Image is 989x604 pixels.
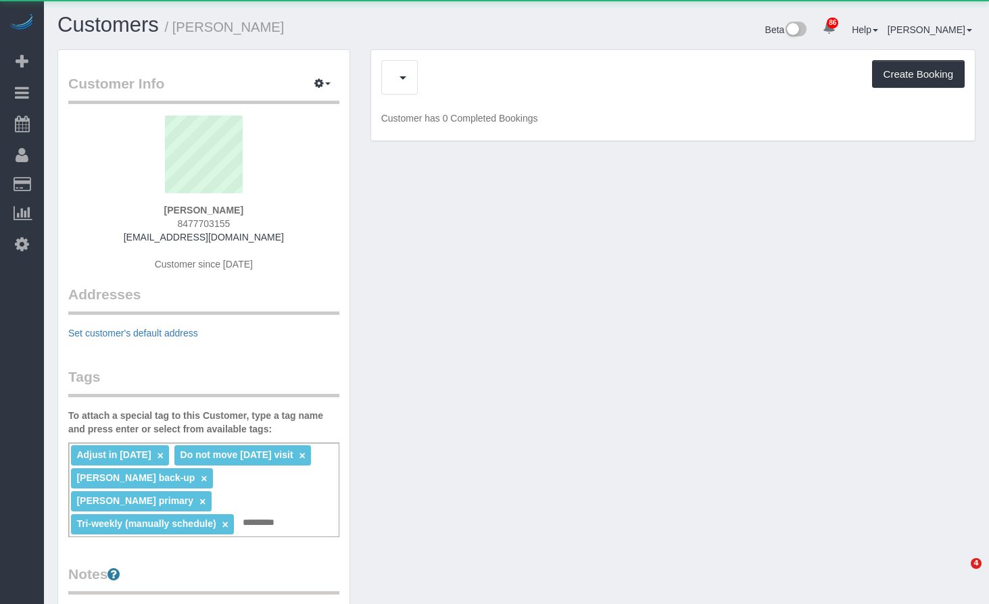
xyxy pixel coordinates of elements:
legend: Notes [68,564,339,595]
a: 86 [816,14,842,43]
span: 8477703155 [177,218,230,229]
a: × [199,496,206,507]
span: [PERSON_NAME] back-up [76,472,195,483]
a: Customers [57,13,159,36]
iframe: Intercom live chat [943,558,975,590]
a: Set customer's default address [68,328,198,338]
span: Customer since [DATE] [155,259,253,270]
span: Adjust in [DATE] [76,449,151,460]
small: / [PERSON_NAME] [165,20,285,34]
label: To attach a special tag to this Customer, type a tag name and press enter or select from availabl... [68,409,339,436]
a: × [299,450,305,461]
a: × [201,473,207,484]
a: Help [852,24,878,35]
span: Tri-weekly (manually schedule) [76,518,216,529]
p: Customer has 0 Completed Bookings [381,111,965,125]
span: 4 [971,558,982,569]
a: [EMAIL_ADDRESS][DOMAIN_NAME] [124,232,284,243]
a: Beta [765,24,807,35]
legend: Tags [68,367,339,397]
span: 86 [827,18,838,28]
a: × [222,519,228,530]
legend: Customer Info [68,74,339,104]
img: New interface [784,22,806,39]
span: Do not move [DATE] visit [180,449,293,460]
button: Create Booking [872,60,965,89]
a: [PERSON_NAME] [888,24,972,35]
img: Automaid Logo [8,14,35,32]
strong: [PERSON_NAME] [164,205,243,216]
span: [PERSON_NAME] primary [76,495,193,506]
a: × [157,450,163,461]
